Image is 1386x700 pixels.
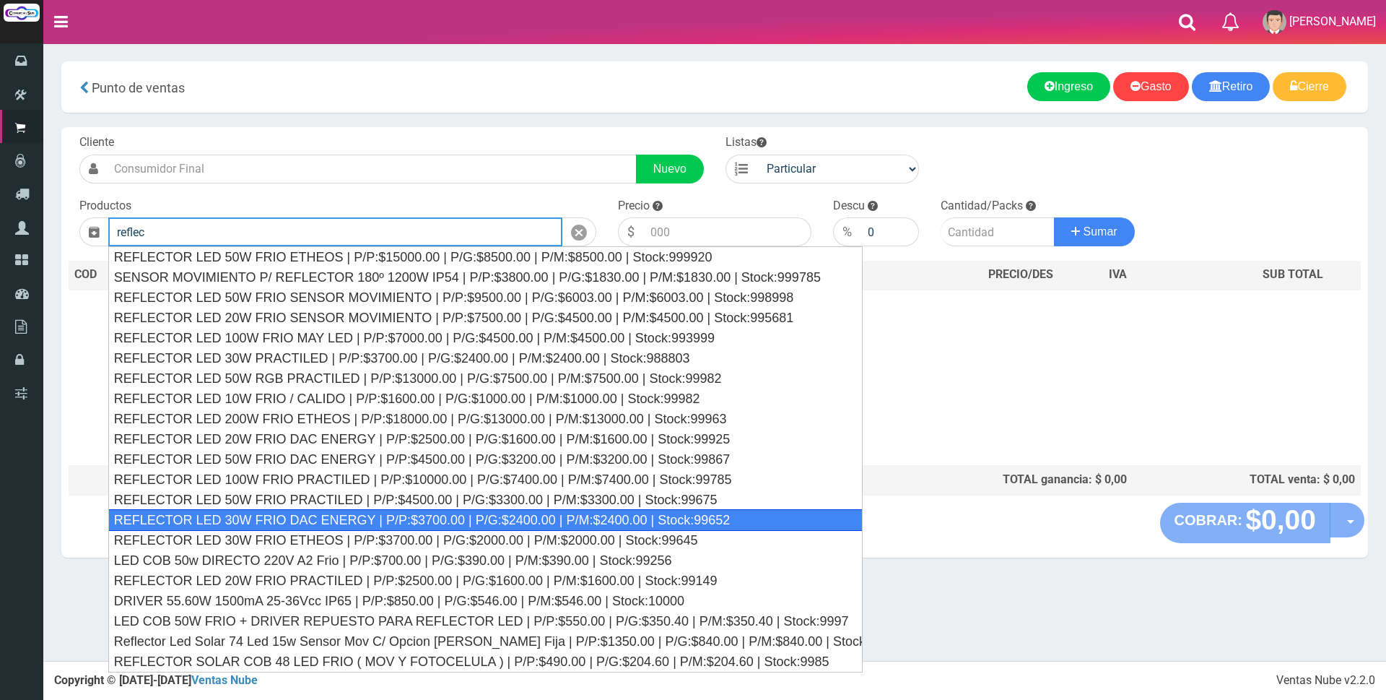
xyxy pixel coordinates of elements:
[109,288,863,308] div: REFLECTOR LED 50W FRIO SENSOR MOVIMIENTO | P/P:$9500.00 | P/G:$6003.00 | P/M:$6003.00 | Stock:998998
[1138,472,1355,488] div: TOTAL venta: $ 0,00
[1027,72,1110,101] a: Ingreso
[109,652,863,672] div: REFLECTOR SOLAR COB 48 LED FRIO ( MOV Y FOTOCELULA ) | P/P:$490.00 | P/G:$204.60 | P/M:$204.60 | ...
[79,134,114,151] label: Cliente
[109,470,863,490] div: REFLECTOR LED 100W FRIO PRACTILED | P/P:$10000.00 | P/G:$7400.00 | P/M:$7400.00 | Stock:99785
[1245,504,1316,535] strong: $0,00
[191,673,258,687] a: Ventas Nube
[1113,72,1189,101] a: Gasto
[109,409,863,429] div: REFLECTOR LED 200W FRIO ETHEOS | P/P:$18000.00 | P/G:$13000.00 | P/M:$13000.00 | Stock:99963
[1192,72,1270,101] a: Retiro
[108,217,562,246] input: Introduzca el nombre del producto
[92,80,185,95] span: Punto de ventas
[109,308,863,328] div: REFLECTOR LED 20W FRIO SENSOR MOVIMIENTO | P/P:$7500.00 | P/G:$4500.00 | P/M:$4500.00 | Stock:995681
[860,217,919,246] input: 000
[1289,14,1376,28] span: [PERSON_NAME]
[1276,673,1375,689] div: Ventas Nube v2.2.0
[109,449,863,470] div: REFLECTOR LED 50W FRIO DAC ENERGY | P/P:$4500.00 | P/G:$3200.00 | P/M:$3200.00 | Stock:99867
[109,368,863,389] div: REFLECTOR LED 50W RGB PRACTILED | P/P:$13000.00 | P/G:$7500.00 | P/M:$7500.00 | Stock:99982
[109,611,863,631] div: LED COB 50W FRIO + DRIVER REPUESTO PARA REFLECTOR LED | P/P:$550.00 | P/G:$350.40 | P/M:$350.40 |...
[109,591,863,611] div: DRIVER 55.60W 1500mA 25-36Vcc IP65 | P/P:$850.00 | P/G:$546.00 | P/M:$546.00 | Stock:10000
[1273,72,1346,101] a: Cierre
[1160,503,1331,543] button: COBRAR: $0,00
[725,134,767,151] label: Listas
[108,509,863,531] div: REFLECTOR LED 30W FRIO DAC ENERGY | P/P:$3700.00 | P/G:$2400.00 | P/M:$2400.00 | Stock:99652
[109,328,863,348] div: REFLECTOR LED 100W FRIO MAY LED | P/P:$7000.00 | P/G:$4500.00 | P/M:$4500.00 | Stock:993999
[4,4,40,22] img: Logo grande
[109,490,863,510] div: REFLECTOR LED 50W FRIO PRACTILED | P/P:$4500.00 | P/G:$3300.00 | P/M:$3300.00 | Stock:99675
[109,389,863,409] div: REFLECTOR LED 10W FRIO / CALIDO | P/P:$1600.00 | P/G:$1000.00 | P/M:$1000.00 | Stock:99982
[109,550,863,571] div: LED COB 50w DIRECTO 220V A2 Frio | P/P:$700.00 | P/G:$390.00 | P/M:$390.00 | Stock:99256
[941,198,1023,215] label: Cantidad/Packs
[618,217,643,246] div: $
[873,472,1127,488] div: TOTAL ganancia: $ 0,00
[618,198,650,215] label: Precio
[109,530,863,550] div: REFLECTOR LED 30W FRIO ETHEOS | P/P:$3700.00 | P/G:$2000.00 | P/M:$2000.00 | Stock:99645
[1109,267,1127,281] span: IVA
[109,429,863,449] div: REFLECTOR LED 20W FRIO DAC ENERGY | P/P:$2500.00 | P/G:$1600.00 | P/M:$1600.00 | Stock:99925
[69,261,135,290] th: COD
[109,247,863,267] div: REFLECTOR LED 50W FRIO ETHEOS | P/P:$15000.00 | P/G:$8500.00 | P/M:$8500.00 | Stock:999920
[833,217,860,246] div: %
[109,571,863,591] div: REFLECTOR LED 20W FRIO PRACTILED | P/P:$2500.00 | P/G:$1600.00 | P/M:$1600.00 | Stock:99149
[1263,267,1323,283] span: SUB TOTAL
[1084,225,1117,238] span: Sumar
[833,198,865,215] label: Descu
[1054,217,1135,246] button: Sumar
[1174,512,1242,528] strong: COBRAR:
[109,631,863,652] div: Reflector Led Solar 74 Led 15w Sensor Mov C/ Opcion [PERSON_NAME] Fija | P/P:$1350.00 | P/G:$840....
[941,217,1055,246] input: Cantidad
[988,267,1053,281] span: PRECIO/DES
[79,198,131,215] label: Productos
[636,155,704,183] a: Nuevo
[54,673,258,687] strong: Copyright © [DATE]-[DATE]
[74,311,1323,436] h3: Debes agregar un producto.
[107,155,637,183] input: Consumidor Final
[109,267,863,288] div: SENSOR MOVIMIENTO P/ REFLECTOR 180º 1200W IP54 | P/P:$3800.00 | P/G:$1830.00 | P/M:$1830.00 | Sto...
[1263,10,1286,34] img: User Image
[109,348,863,368] div: REFLECTOR LED 30W PRACTILED | P/P:$3700.00 | P/G:$2400.00 | P/M:$2400.00 | Stock:988803
[643,217,811,246] input: 000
